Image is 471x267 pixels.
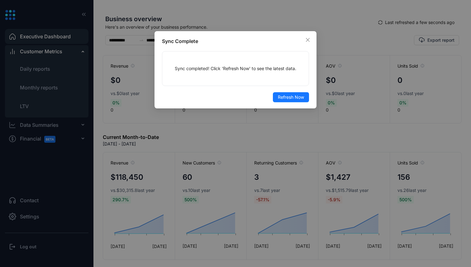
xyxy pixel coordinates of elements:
[303,35,313,45] button: Close
[273,92,309,102] button: Refresh Now
[305,37,310,42] span: close
[278,94,304,101] span: Refresh Now
[167,65,304,72] p: Sync completed! Click 'Refresh Now' to see the latest data.
[162,37,309,45] div: Sync Complete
